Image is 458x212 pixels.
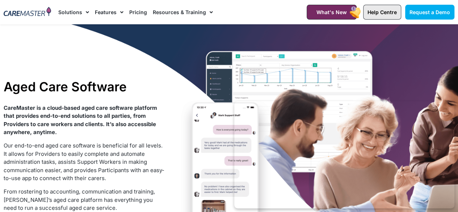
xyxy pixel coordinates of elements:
a: Help Centre [363,5,401,20]
img: CareMaster Logo [4,7,51,17]
strong: CareMaster is a cloud-based aged care software platform that provides end-to-end solutions to all... [4,104,157,136]
iframe: Popup CTA [234,101,454,208]
h1: Aged Care Software [4,79,166,94]
a: What's New [307,5,357,20]
span: Help Centre [367,9,397,15]
a: Request a Demo [405,5,454,20]
span: From rostering to accounting, communication and training, [PERSON_NAME]’s aged care platform has ... [4,188,155,211]
span: Our end-to-end aged care software is beneficial for all levels. It allows for Providers to easily... [4,142,164,182]
span: Request a Demo [409,9,450,15]
span: What's New [316,9,347,15]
